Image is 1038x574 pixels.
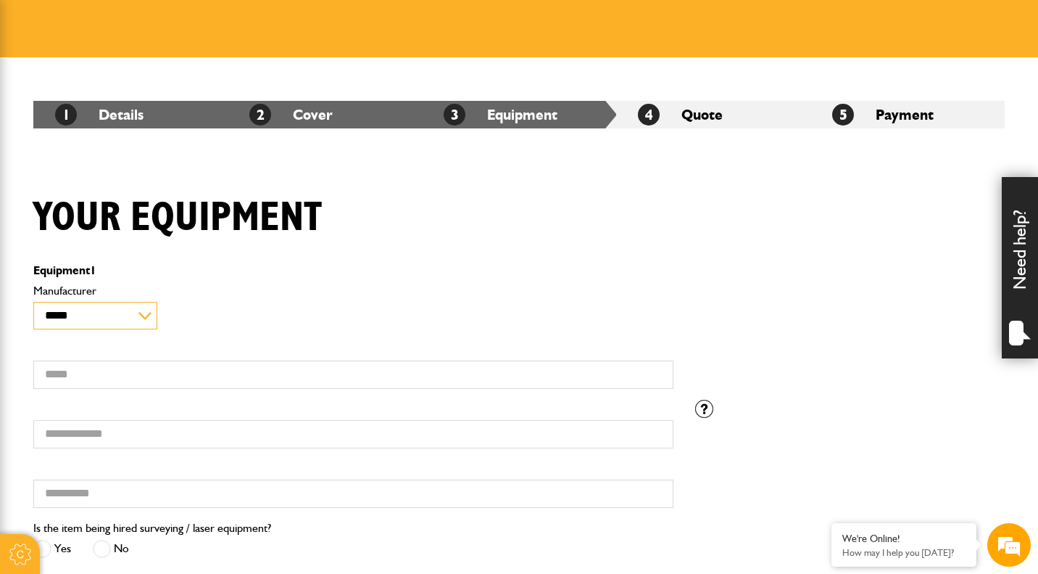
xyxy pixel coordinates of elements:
[249,106,333,123] a: 2Cover
[55,106,144,123] a: 1Details
[33,540,71,558] label: Yes
[1002,177,1038,358] div: Need help?
[638,104,660,126] span: 4
[55,104,77,126] span: 1
[832,104,854,126] span: 5
[842,547,966,558] p: How may I help you today?
[90,263,96,277] span: 1
[444,104,465,126] span: 3
[33,194,322,242] h1: Your equipment
[249,104,271,126] span: 2
[616,101,810,128] li: Quote
[33,522,271,534] label: Is the item being hired surveying / laser equipment?
[422,101,616,128] li: Equipment
[810,101,1005,128] li: Payment
[842,533,966,545] div: We're Online!
[33,265,673,276] p: Equipment
[33,285,673,297] label: Manufacturer
[93,540,129,558] label: No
